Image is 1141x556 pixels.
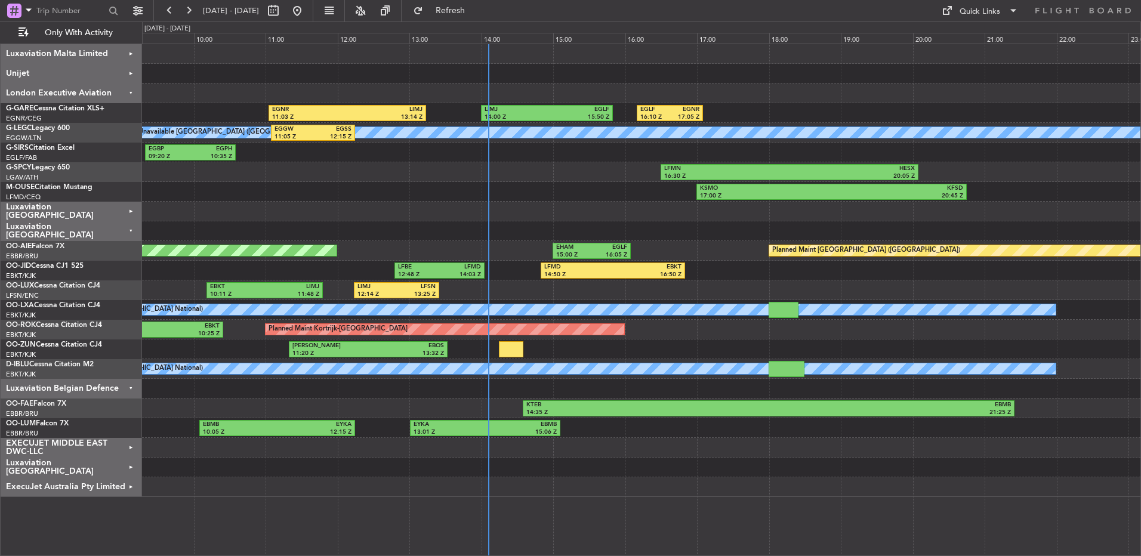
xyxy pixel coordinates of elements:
[6,370,36,379] a: EBKT/KJK
[841,33,912,44] div: 19:00
[6,341,36,348] span: OO-ZUN
[292,342,368,350] div: [PERSON_NAME]
[556,251,592,260] div: 15:00 Z
[831,192,963,200] div: 20:45 Z
[936,1,1024,20] button: Quick Links
[347,106,423,114] div: LIMJ
[31,29,126,37] span: Only With Activity
[485,106,547,114] div: LIMJ
[592,243,628,252] div: EGLF
[292,350,368,358] div: 11:20 Z
[125,123,319,141] div: A/C Unavailable [GEOGRAPHIC_DATA] ([GEOGRAPHIC_DATA])
[408,1,479,20] button: Refresh
[6,173,38,182] a: LGAV/ATH
[338,33,409,44] div: 12:00
[6,341,102,348] a: OO-ZUNCessna Citation CJ4
[6,125,70,132] a: G-LEGCLegacy 600
[6,350,36,359] a: EBKT/KJK
[485,428,557,437] div: 15:06 Z
[553,33,625,44] div: 15:00
[425,7,476,15] span: Refresh
[6,429,38,438] a: EBBR/BRU
[357,283,397,291] div: LIMJ
[790,165,915,173] div: HESX
[6,144,29,152] span: G-SIRS
[6,193,41,202] a: LFMD/CEQ
[547,113,609,122] div: 15:50 Z
[190,145,232,153] div: EGPH
[203,421,277,429] div: EBMB
[357,291,397,299] div: 12:14 Z
[6,105,33,112] span: G-GARE
[414,421,485,429] div: EYKA
[1057,33,1128,44] div: 22:00
[368,342,444,350] div: EBOS
[277,421,352,429] div: EYKA
[6,400,66,407] a: OO-FAEFalcon 7X
[269,320,408,338] div: Planned Maint Kortrijk-[GEOGRAPHIC_DATA]
[440,263,482,271] div: LFMD
[398,271,440,279] div: 12:48 Z
[347,113,423,122] div: 13:14 Z
[6,409,38,418] a: EBBR/BRU
[6,125,32,132] span: G-LEGC
[122,33,193,44] div: 09:00
[6,420,36,427] span: OO-LUM
[210,283,265,291] div: EBKT
[313,133,352,141] div: 12:15 Z
[960,6,1000,18] div: Quick Links
[6,144,75,152] a: G-SIRSCitation Excel
[592,251,628,260] div: 16:05 Z
[6,361,94,368] a: D-IBLUCessna Citation M2
[670,113,699,122] div: 17:05 Z
[6,105,104,112] a: G-GARECessna Citation XLS+
[700,184,831,193] div: KSMO
[544,271,613,279] div: 14:50 Z
[194,33,266,44] div: 10:00
[831,184,963,193] div: KFSD
[769,33,841,44] div: 18:00
[398,263,440,271] div: LFBE
[164,322,220,330] div: EBKT
[6,282,100,289] a: OO-LUXCessna Citation CJ4
[6,243,64,250] a: OO-AIEFalcon 7X
[149,153,190,161] div: 09:20 Z
[544,263,613,271] div: LFMD
[396,283,436,291] div: LFSN
[790,172,915,181] div: 20:05 Z
[272,113,347,122] div: 11:03 Z
[275,133,313,141] div: 11:05 Z
[556,243,592,252] div: EHAM
[664,172,790,181] div: 16:30 Z
[272,106,347,114] div: EGNR
[670,106,699,114] div: EGNR
[6,164,70,171] a: G-SPCYLegacy 650
[769,401,1011,409] div: EBMB
[526,409,769,417] div: 14:35 Z
[6,302,34,309] span: OO-LXA
[275,125,313,134] div: EGGW
[368,350,444,358] div: 13:32 Z
[613,271,681,279] div: 16:50 Z
[313,125,352,134] div: EGSS
[264,291,319,299] div: 11:48 Z
[203,428,277,437] div: 10:05 Z
[913,33,985,44] div: 20:00
[6,184,35,191] span: M-OUSE
[190,153,232,161] div: 10:35 Z
[526,401,769,409] div: KTEB
[772,242,960,260] div: Planned Maint [GEOGRAPHIC_DATA] ([GEOGRAPHIC_DATA])
[414,428,485,437] div: 13:01 Z
[6,164,32,171] span: G-SPCY
[485,113,547,122] div: 14:00 Z
[440,271,482,279] div: 14:03 Z
[396,291,436,299] div: 13:25 Z
[6,271,36,280] a: EBKT/KJK
[640,106,670,114] div: EGLF
[409,33,481,44] div: 13:00
[6,361,29,368] span: D-IBLU
[485,421,557,429] div: EBMB
[6,243,32,250] span: OO-AIE
[266,33,337,44] div: 11:00
[277,428,352,437] div: 12:15 Z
